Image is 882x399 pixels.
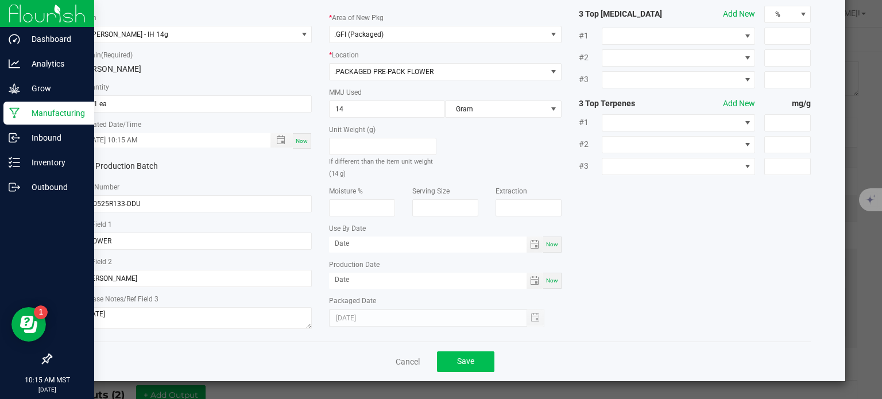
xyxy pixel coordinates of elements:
span: #2 [579,52,602,64]
span: NO DATA FOUND [602,158,755,175]
iframe: Resource center [11,307,46,342]
button: Add New [723,98,755,110]
label: Ref Field 1 [80,219,112,230]
button: Add New [723,8,755,20]
label: Production Date [329,259,380,270]
label: Location [332,50,359,60]
inline-svg: Dashboard [9,33,20,45]
span: Now [546,241,558,247]
label: Release Notes/Ref Field 3 [80,294,158,304]
span: NO DATA FOUND [602,71,755,88]
label: Ref Field 2 [80,257,112,267]
label: Quantity [83,82,109,92]
span: NO DATA FOUND [602,28,755,45]
span: [PERSON_NAME] [80,64,141,73]
label: Moisture % [329,186,363,196]
input: Date [329,237,527,251]
p: Grow [20,82,89,95]
p: [DATE] [5,385,89,394]
inline-svg: Manufacturing [9,107,20,119]
span: NO DATA FOUND [602,114,755,131]
button: Save [437,351,494,372]
inline-svg: Grow [9,83,20,94]
span: Now [546,277,558,284]
label: Use By Date [329,223,366,234]
strong: 3 Top [MEDICAL_DATA] [579,8,672,20]
span: #3 [579,73,602,86]
inline-svg: Inventory [9,157,20,168]
p: Dashboard [20,32,89,46]
span: [PERSON_NAME] - IH 14g [80,26,297,42]
span: Gram [446,101,546,117]
iframe: Resource center unread badge [34,305,48,319]
p: Inventory [20,156,89,169]
span: .GFI (Packaged) [334,30,384,38]
inline-svg: Inbound [9,132,20,144]
label: Packaged Date [329,296,376,306]
p: Outbound [20,180,89,194]
label: Production Batch [80,160,187,172]
span: Toggle calendar [527,273,543,289]
span: NO DATA FOUND [80,26,312,43]
label: MMJ Used [329,87,362,98]
label: Strain [83,50,133,60]
span: Now [296,138,308,144]
p: Manufacturing [20,106,89,120]
span: #3 [579,160,602,172]
span: NO DATA FOUND [602,136,755,153]
strong: 3 Top Terpenes [579,98,672,110]
label: Serving Size [412,186,450,196]
p: Analytics [20,57,89,71]
p: Inbound [20,131,89,145]
label: Area of New Pkg [332,13,384,23]
span: % [765,6,796,22]
span: Toggle popup [270,133,293,148]
label: Unit Weight (g) [329,125,376,135]
label: Created Date/Time [83,119,141,130]
span: Toggle calendar [527,237,543,253]
span: Save [457,357,474,366]
inline-svg: Analytics [9,58,20,69]
small: If different than the item unit weight (14 g) [329,158,433,177]
input: Created Datetime [80,133,259,148]
span: NO DATA FOUND [602,49,755,67]
a: Cancel [396,356,420,367]
label: Lot Number [83,182,119,192]
span: #1 [579,30,602,42]
span: #2 [579,138,602,150]
inline-svg: Outbound [9,181,20,193]
strong: mg/g [764,98,811,110]
label: Extraction [496,186,527,196]
span: #1 [579,117,602,129]
span: .PACKAGED PRE-PACK FLOWER [334,68,434,76]
input: Date [329,273,527,287]
p: 10:15 AM MST [5,375,89,385]
span: (Required) [101,51,133,59]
